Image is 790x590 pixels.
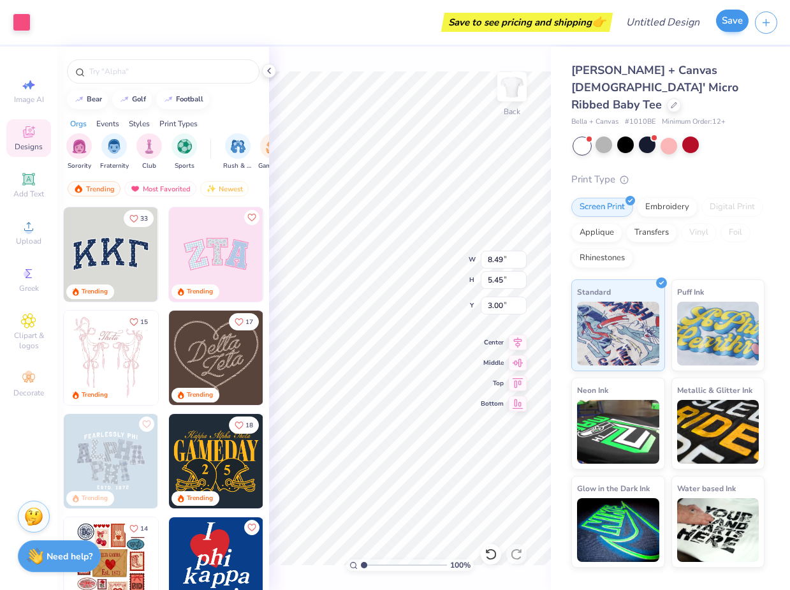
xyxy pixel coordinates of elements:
[187,390,213,400] div: Trending
[577,498,659,562] img: Glow in the Dark Ink
[124,313,154,330] button: Like
[139,417,154,432] button: Like
[66,133,92,171] div: filter for Sorority
[263,414,357,508] img: 2b704b5a-84f6-4980-8295-53d958423ff9
[481,358,504,367] span: Middle
[172,133,197,171] div: filter for Sports
[592,14,606,29] span: 👉
[577,285,611,299] span: Standard
[159,118,198,129] div: Print Types
[577,302,659,365] img: Standard
[481,399,504,408] span: Bottom
[66,133,92,171] button: filter button
[140,526,148,532] span: 14
[70,118,87,129] div: Orgs
[244,210,260,225] button: Like
[96,118,119,129] div: Events
[187,494,213,503] div: Trending
[15,142,43,152] span: Designs
[124,210,154,227] button: Like
[571,223,622,242] div: Applique
[625,117,655,128] span: # 1010BE
[82,390,108,400] div: Trending
[73,184,84,193] img: trending.gif
[245,422,253,429] span: 18
[157,207,252,302] img: edfb13fc-0e43-44eb-bea2-bf7fc0dd67f9
[662,117,726,128] span: Minimum Order: 12 +
[14,94,44,105] span: Image AI
[450,559,471,571] span: 100 %
[107,139,121,154] img: Fraternity Image
[169,311,263,405] img: 12710c6a-dcc0-49ce-8688-7fe8d5f96fe2
[677,383,752,397] span: Metallic & Glitter Ink
[124,181,196,196] div: Most Favorited
[263,311,357,405] img: ead2b24a-117b-4488-9b34-c08fd5176a7b
[244,520,260,535] button: Like
[223,133,252,171] button: filter button
[100,133,129,171] div: filter for Fraternity
[231,139,245,154] img: Rush & Bid Image
[177,139,192,154] img: Sports Image
[88,65,251,78] input: Try "Alpha"
[172,133,197,171] button: filter button
[13,388,44,398] span: Decorate
[571,249,633,268] div: Rhinestones
[258,133,288,171] button: filter button
[677,482,736,495] span: Water based Ink
[701,198,763,217] div: Digital Print
[136,133,162,171] button: filter button
[223,133,252,171] div: filter for Rush & Bid
[481,338,504,347] span: Center
[112,90,152,109] button: golf
[142,139,156,154] img: Club Image
[132,96,146,103] div: golf
[72,139,87,154] img: Sorority Image
[229,313,259,330] button: Like
[142,161,156,171] span: Club
[681,223,717,242] div: Vinyl
[136,133,162,171] div: filter for Club
[13,189,44,199] span: Add Text
[571,172,764,187] div: Print Type
[157,414,252,508] img: a3f22b06-4ee5-423c-930f-667ff9442f68
[266,139,281,154] img: Game Day Image
[677,400,759,464] img: Metallic & Glitter Ink
[677,498,759,562] img: Water based Ink
[444,13,610,32] div: Save to see pricing and shipping
[87,96,102,103] div: bear
[82,287,108,297] div: Trending
[100,161,129,171] span: Fraternity
[200,181,249,196] div: Newest
[6,330,51,351] span: Clipart & logos
[206,184,216,193] img: Newest.gif
[130,184,140,193] img: most_fav.gif
[258,161,288,171] span: Game Day
[187,287,213,297] div: Trending
[119,96,129,103] img: trend_line.gif
[716,10,749,32] button: Save
[64,414,158,508] img: 5a4b4175-9e88-49c8-8a23-26d96782ddc6
[637,198,698,217] div: Embroidery
[100,133,129,171] button: filter button
[245,319,253,325] span: 17
[140,216,148,222] span: 33
[140,319,148,325] span: 15
[47,550,92,563] strong: Need help?
[229,417,259,434] button: Like
[64,311,158,405] img: 83dda5b0-2158-48ca-832c-f6b4ef4c4536
[571,117,618,128] span: Bella + Canvas
[504,106,520,117] div: Back
[721,223,750,242] div: Foil
[616,10,710,35] input: Untitled Design
[571,198,633,217] div: Screen Print
[677,285,704,299] span: Puff Ink
[577,383,608,397] span: Neon Ink
[163,96,173,103] img: trend_line.gif
[64,207,158,302] img: 3b9aba4f-e317-4aa7-a679-c95a879539bd
[68,181,121,196] div: Trending
[19,283,39,293] span: Greek
[156,90,209,109] button: football
[499,74,525,100] img: Back
[577,400,659,464] img: Neon Ink
[677,302,759,365] img: Puff Ink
